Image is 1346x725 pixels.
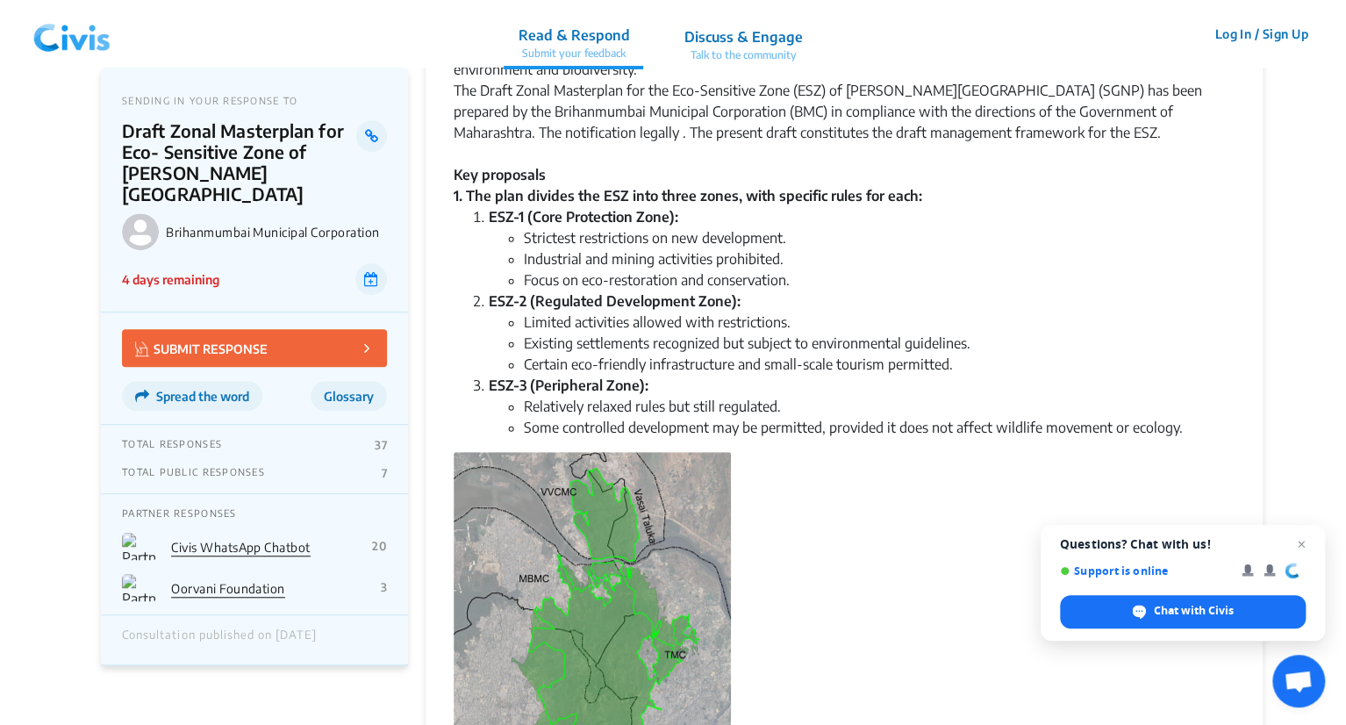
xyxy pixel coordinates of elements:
li: Focus on eco-restoration and conservation. [524,269,1235,291]
p: Discuss & Engage [684,26,802,47]
span: Spread the word [156,389,249,404]
button: Log In / Sign Up [1203,20,1320,47]
span: Glossary [324,389,374,404]
img: navlogo.png [26,8,118,61]
div: Consultation published on [DATE] [122,628,317,651]
p: Brihanmumbai Municipal Corporation [166,225,387,240]
span: Questions? Chat with us! [1060,537,1306,551]
strong: ESZ-2 (Regulated Development Zone): [489,292,741,310]
span: Chat with Civis [1154,603,1234,619]
li: Relatively relaxed rules but still regulated. [524,396,1235,417]
button: SUBMIT RESPONSE [122,329,387,367]
a: Oorvani Foundation [171,581,285,596]
p: TOTAL RESPONSES [122,438,222,452]
p: SUBMIT RESPONSE [135,338,268,358]
strong: ESZ-1 (Core Protection Zone): [489,208,678,226]
p: 7 [382,466,387,480]
img: Partner Logo [122,574,157,601]
p: 3 [381,580,387,594]
p: PARTNER RESPONSES [122,507,387,519]
li: Certain eco-friendly infrastructure and small-scale tourism permitted. [524,354,1235,375]
p: SENDING IN YOUR RESPONSE TO [122,95,387,106]
button: Glossary [311,381,387,411]
li: Existing settlements recognized but subject to environmental guidelines. [524,333,1235,354]
a: Civis WhatsApp Chatbot [171,540,311,555]
button: Spread the word [122,381,262,411]
li: Some controlled development may be permitted, provided it does not affect wildlife movement or ec... [524,417,1235,438]
img: Brihanmumbai Municipal Corporation logo [122,213,159,250]
p: Talk to the community [684,47,802,63]
span: Close chat [1291,534,1312,555]
p: Draft Zonal Masterplan for Eco- Sensitive Zone of [PERSON_NAME][GEOGRAPHIC_DATA] [122,120,356,205]
p: 4 days remaining [122,270,219,289]
p: Submit your feedback [518,46,629,61]
p: 20 [372,539,387,553]
li: Strictest restrictions on new development. [524,227,1235,248]
strong: ESZ-3 (Peripheral Zone): [489,377,648,394]
span: Support is online [1060,564,1229,578]
p: Read & Respond [518,25,629,46]
img: Partner Logo [122,533,157,560]
li: Limited activities allowed with restrictions. [524,312,1235,333]
div: Open chat [1272,655,1325,707]
img: Vector.jpg [135,341,149,356]
p: 37 [375,438,387,452]
div: Chat with Civis [1060,595,1306,628]
p: TOTAL PUBLIC RESPONSES [122,466,265,480]
li: Industrial and mining activities prohibited. [524,248,1235,269]
strong: Key proposals 1. The plan divides the ESZ into three zones, with specific rules for each: [454,166,922,205]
